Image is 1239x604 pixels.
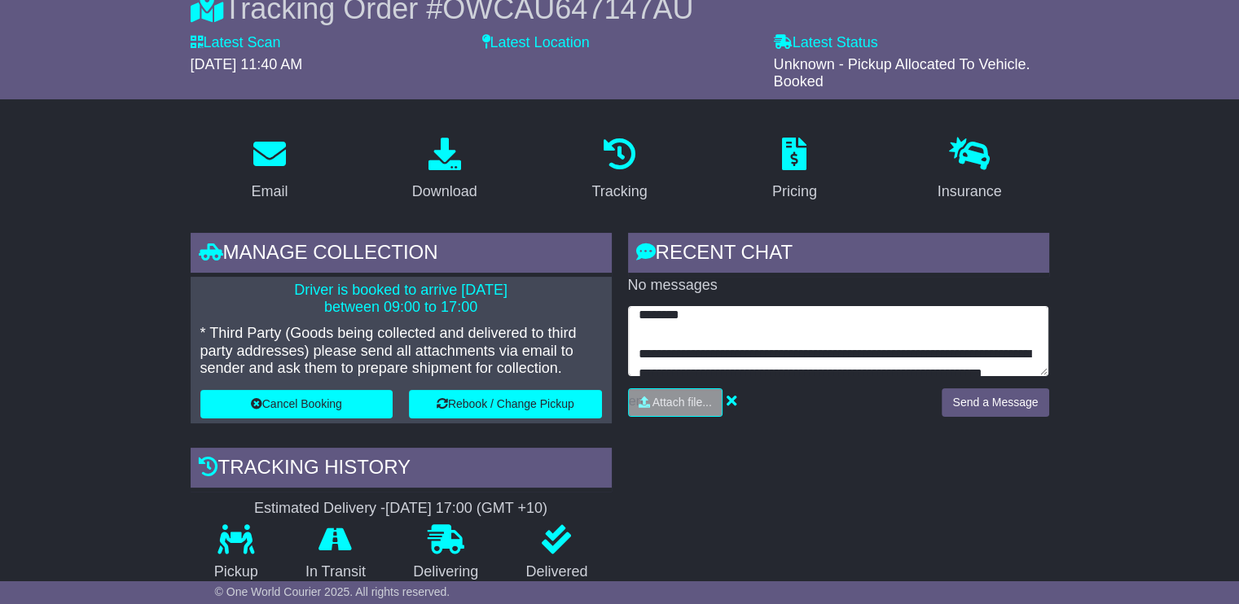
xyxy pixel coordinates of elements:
[409,390,602,418] button: Rebook / Change Pickup
[200,390,393,418] button: Cancel Booking
[191,56,303,72] span: [DATE] 11:40 AM
[412,181,477,203] div: Download
[591,181,647,203] div: Tracking
[240,132,298,208] a: Email
[482,34,590,52] label: Latest Location
[927,132,1013,208] a: Insurance
[402,132,488,208] a: Download
[191,500,612,518] div: Estimated Delivery -
[191,34,281,52] label: Latest Scan
[628,277,1049,295] p: No messages
[251,181,288,203] div: Email
[628,233,1049,277] div: RECENT CHAT
[191,448,612,492] div: Tracking history
[389,563,502,581] p: Delivering
[282,563,389,581] p: In Transit
[200,282,602,317] p: Driver is booked to arrive [DATE] between 09:00 to 17:00
[581,132,657,208] a: Tracking
[774,34,878,52] label: Latest Status
[772,181,817,203] div: Pricing
[191,233,612,277] div: Manage collection
[762,132,828,208] a: Pricing
[385,500,547,518] div: [DATE] 17:00 (GMT +10)
[215,585,450,598] span: © One World Courier 2025. All rights reserved.
[774,56,1030,90] span: Unknown - Pickup Allocated To Vehicle. Booked
[942,388,1048,417] button: Send a Message
[200,325,602,378] p: * Third Party (Goods being collected and delivered to third party addresses) please send all atta...
[938,181,1002,203] div: Insurance
[502,563,611,581] p: Delivered
[191,563,282,581] p: Pickup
